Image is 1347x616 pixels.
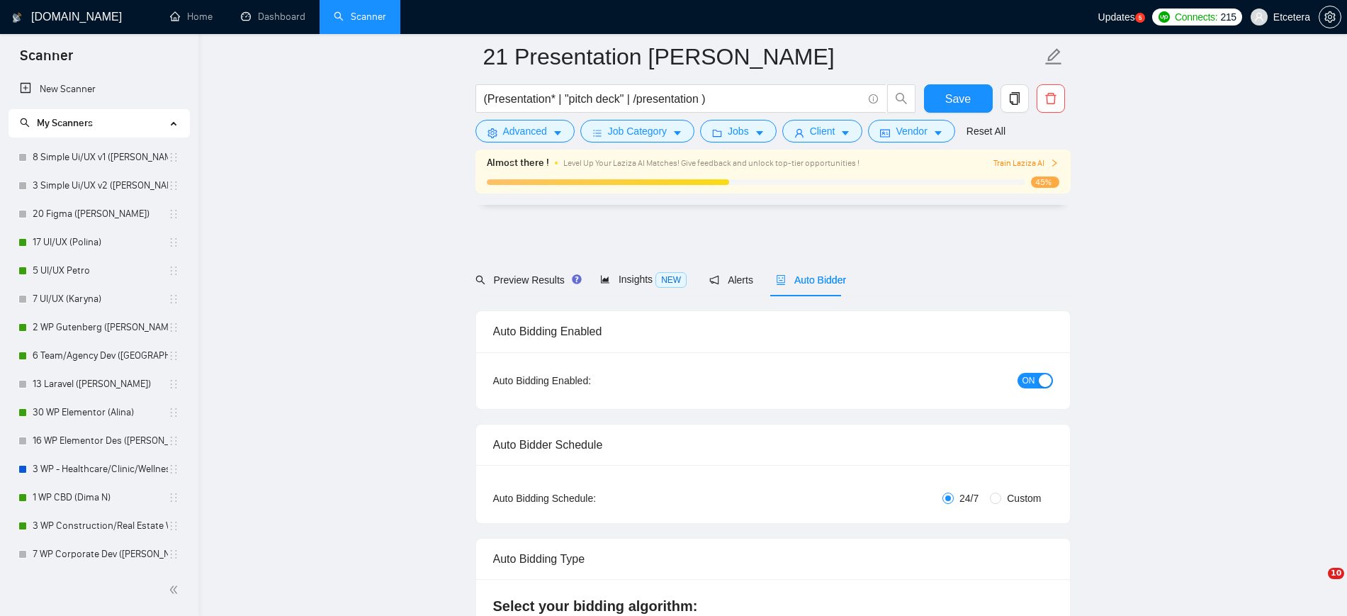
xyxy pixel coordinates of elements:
[33,172,168,200] a: 3 Simple Ui/UX v2 ([PERSON_NAME])
[608,123,667,139] span: Job Category
[1001,491,1047,506] span: Custom
[728,123,749,139] span: Jobs
[487,155,549,171] span: Almost there !
[475,120,575,142] button: settingAdvancedcaret-down
[1098,11,1135,23] span: Updates
[9,370,189,398] li: 13 Laravel (Alexey Ryabovol)
[9,512,189,540] li: 3 WP Construction/Real Estate Website Development (Dmytro B)
[33,143,168,172] a: 8 Simple Ui/UX v1 ([PERSON_NAME])
[20,118,30,128] span: search
[869,94,878,103] span: info-circle
[954,491,984,506] span: 24/7
[896,123,927,139] span: Vendor
[672,128,682,138] span: caret-down
[33,512,168,540] a: 3 WP Construction/Real Estate Website Development ([PERSON_NAME] B)
[168,407,179,418] span: holder
[1001,84,1029,113] button: copy
[9,540,189,569] li: 7 WP Corporate Dev (Dmytro B)
[888,92,915,105] span: search
[563,158,860,168] span: Level Up Your Laziza AI Matches! Give feedback and unlock top-tier opportunities !
[880,128,890,138] span: idcard
[1138,15,1142,21] text: 5
[9,313,189,342] li: 2 WP Gutenberg (Dmytro Br)
[9,200,189,228] li: 20 Figma (Lesnik Anton)
[1037,92,1064,105] span: delete
[1031,177,1059,188] span: 45%
[168,293,179,305] span: holder
[924,84,993,113] button: Save
[493,491,680,506] div: Auto Bidding Schedule:
[1022,373,1035,388] span: ON
[484,90,862,108] input: Search Freelance Jobs...
[493,425,1053,465] div: Auto Bidder Schedule
[1319,11,1341,23] a: setting
[241,11,305,23] a: dashboardDashboard
[168,464,179,475] span: holder
[33,200,168,228] a: 20 Figma ([PERSON_NAME])
[776,274,846,286] span: Auto Bidder
[9,143,189,172] li: 8 Simple Ui/UX v1 (Lesnik Anton)
[592,128,602,138] span: bars
[170,11,213,23] a: homeHome
[794,128,804,138] span: user
[1319,6,1341,28] button: setting
[1037,84,1065,113] button: delete
[1319,11,1341,23] span: setting
[9,228,189,257] li: 17 UI/UX (Polina)
[993,157,1059,170] button: Train Laziza AI
[37,117,93,129] span: My Scanners
[9,398,189,427] li: 30 WP Elementor (Alina)
[33,285,168,313] a: 7 UI/UX (Karyna)
[168,208,179,220] span: holder
[600,274,610,284] span: area-chart
[966,123,1005,139] a: Reset All
[168,379,179,390] span: holder
[9,427,189,455] li: 16 WP Elementor Des (Alexey)
[1135,13,1145,23] a: 5
[33,370,168,398] a: 13 Laravel ([PERSON_NAME])
[20,117,93,129] span: My Scanners
[33,455,168,483] a: 3 WP - Healthcare/Clinic/Wellness/Beauty (Dima N)
[782,120,863,142] button: userClientcaret-down
[503,123,547,139] span: Advanced
[553,128,563,138] span: caret-down
[700,120,777,142] button: folderJobscaret-down
[33,427,168,455] a: 16 WP Elementor Des ([PERSON_NAME])
[1001,92,1028,105] span: copy
[33,228,168,257] a: 17 UI/UX (Polina)
[9,285,189,313] li: 7 UI/UX (Karyna)
[755,128,765,138] span: caret-down
[20,75,178,103] a: New Scanner
[709,274,753,286] span: Alerts
[493,373,680,388] div: Auto Bidding Enabled:
[487,128,497,138] span: setting
[776,275,786,285] span: robot
[580,120,694,142] button: barsJob Categorycaret-down
[493,311,1053,352] div: Auto Bidding Enabled
[1044,47,1063,66] span: edit
[168,265,179,276] span: holder
[169,583,183,597] span: double-left
[483,39,1042,74] input: Scanner name...
[9,342,189,370] li: 6 Team/Agency Dev (Eugene)
[1254,12,1264,22] span: user
[493,596,1053,616] h4: Select your bidding algorithm:
[168,549,179,560] span: holder
[168,350,179,362] span: holder
[600,274,687,285] span: Insights
[168,180,179,191] span: holder
[1175,9,1217,25] span: Connects:
[168,492,179,503] span: holder
[475,274,577,286] span: Preview Results
[1220,9,1236,25] span: 215
[168,520,179,532] span: holder
[33,342,168,370] a: 6 Team/Agency Dev ([GEOGRAPHIC_DATA])
[1050,159,1059,167] span: right
[933,128,943,138] span: caret-down
[9,455,189,483] li: 3 WP - Healthcare/Clinic/Wellness/Beauty (Dima N)
[168,322,179,333] span: holder
[33,313,168,342] a: 2 WP Gutenberg ([PERSON_NAME] Br)
[168,435,179,447] span: holder
[712,128,722,138] span: folder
